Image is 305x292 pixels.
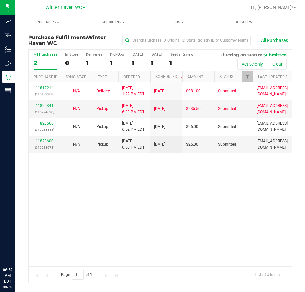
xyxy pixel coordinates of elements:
[73,106,80,111] span: Not Applicable
[268,59,287,70] button: Clear
[81,19,145,25] span: Customers
[154,106,165,112] span: [DATE]
[96,88,110,94] span: Delivery
[72,270,84,280] input: 1
[86,59,102,67] div: 1
[169,52,193,57] div: Needs Review
[32,109,57,115] p: (316274630)
[73,141,80,147] button: N/A
[80,15,145,29] a: Customers
[73,142,80,146] span: Not Applicable
[96,141,108,147] span: Pickup
[32,127,57,133] p: (316283833)
[122,85,144,97] span: [DATE] 1:22 PM EDT
[263,52,287,57] span: Submitted
[218,141,236,147] span: Submitted
[6,241,26,260] iframe: Resource center
[219,74,233,79] a: Status
[45,5,82,10] span: Winter Haven WC
[28,35,116,46] h3: Purchase Fulfillment:
[110,52,124,57] div: PickUps
[237,59,267,70] button: Active only
[122,36,251,45] input: Search Purchase ID, Original ID, State Registry ID or Customer Name...
[132,52,143,57] div: [DATE]
[73,124,80,130] button: N/A
[3,267,12,284] p: 06:57 PM EDT
[186,141,198,147] span: $25.00
[15,19,80,25] span: Purchases
[211,15,276,29] a: Deliveries
[3,284,12,289] p: 08/20
[65,52,78,57] div: In Store
[218,124,236,130] span: Submitted
[36,139,54,143] a: 11820600
[122,138,144,150] span: [DATE] 6:56 PM EDT
[249,270,285,279] span: 1 - 4 of 4 items
[146,19,210,25] span: Tills
[98,75,107,79] a: Type
[73,124,80,129] span: Not Applicable
[96,124,108,130] span: Pickup
[5,19,11,25] inline-svg: Analytics
[122,103,144,115] span: [DATE] 6:39 PM EDT
[73,106,80,112] button: N/A
[34,59,57,67] div: 2
[169,59,193,67] div: 1
[32,145,57,151] p: (316283678)
[36,121,54,126] a: 11820566
[5,32,11,39] inline-svg: Inbound
[258,75,290,79] a: Last Updated By
[15,15,80,29] a: Purchases
[36,104,54,108] a: 11820341
[187,75,203,79] a: Amount
[123,75,140,79] a: Ordered
[151,59,162,67] div: 1
[242,71,253,82] a: Filter
[73,89,80,93] span: Not Applicable
[32,91,57,97] p: (316182308)
[65,59,78,67] div: 0
[146,15,211,29] a: Tills
[55,270,98,280] span: Page of 1
[33,75,58,79] a: Purchase ID
[36,86,54,90] a: 11817214
[218,106,236,112] span: Submitted
[151,52,162,57] div: [DATE]
[154,88,165,94] span: [DATE]
[154,124,165,130] span: [DATE]
[5,60,11,66] inline-svg: Outbound
[28,34,106,46] span: Winter Haven WC
[86,52,102,57] div: Deliveries
[5,46,11,53] inline-svg: Inventory
[186,88,201,94] span: $981.00
[155,74,185,79] a: Scheduled
[96,106,108,112] span: Pickup
[186,106,201,112] span: $235.50
[226,19,261,25] span: Deliveries
[5,88,11,94] inline-svg: Reports
[5,74,11,80] inline-svg: Retail
[251,5,293,10] span: Hi, [PERSON_NAME]!
[110,59,124,67] div: 1
[257,35,292,46] button: All Purchases
[186,124,198,130] span: $26.00
[66,75,90,79] a: Sync Status
[34,52,57,57] div: All Purchases
[132,59,143,67] div: 1
[73,88,80,94] button: N/A
[218,88,236,94] span: Submitted
[122,121,144,133] span: [DATE] 6:52 PM EDT
[154,141,165,147] span: [DATE]
[220,52,262,57] span: Filtering on status:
